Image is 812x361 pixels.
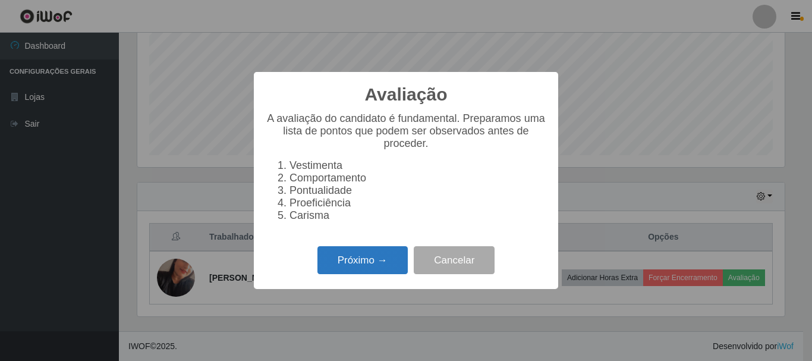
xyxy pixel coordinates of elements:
[289,184,546,197] li: Pontualidade
[289,209,546,222] li: Carisma
[317,246,408,274] button: Próximo →
[266,112,546,150] p: A avaliação do candidato é fundamental. Preparamos uma lista de pontos que podem ser observados a...
[289,159,546,172] li: Vestimenta
[289,172,546,184] li: Comportamento
[365,84,448,105] h2: Avaliação
[414,246,495,274] button: Cancelar
[289,197,546,209] li: Proeficiência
